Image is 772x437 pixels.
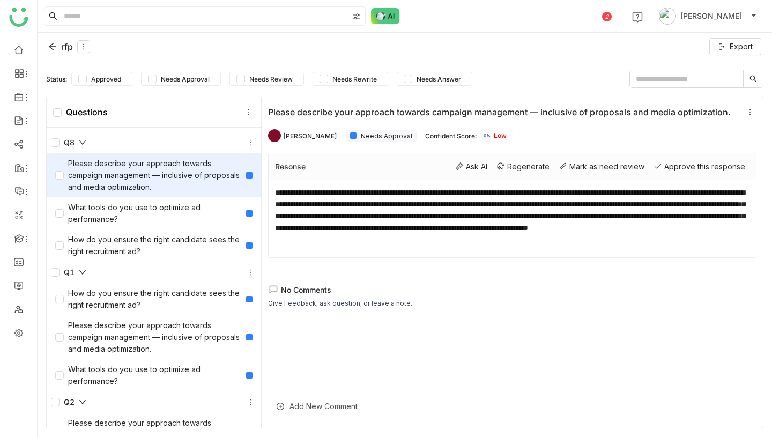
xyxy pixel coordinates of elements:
[268,129,281,142] img: 614311cd187b40350527aed2
[425,132,477,140] div: Confident Score:
[268,284,279,295] img: lms-comment.svg
[492,160,554,173] div: Regenerate
[730,41,753,53] span: Export
[632,12,643,23] img: help.svg
[481,134,494,138] span: 0%
[657,8,759,25] button: [PERSON_NAME]
[275,162,306,171] div: Resonse
[51,137,86,149] div: Q8
[283,132,337,140] div: [PERSON_NAME]
[53,107,108,117] div: Questions
[412,75,465,83] span: Needs Answer
[55,158,242,193] div: Please describe your approach towards campaign management — inclusive of proposals and media opti...
[51,396,86,408] div: Q2
[346,130,417,142] div: Needs Approval
[328,75,381,83] span: Needs Rewrite
[55,234,242,257] div: How do you ensure the right candidate sees the right recruitment ad?
[48,40,90,53] div: rfp
[281,285,331,294] span: No Comments
[245,75,297,83] span: Needs Review
[47,262,261,283] div: Q1
[554,160,649,173] div: Mark as need review
[371,8,400,24] img: ask-buddy-normal.svg
[268,107,739,117] div: Please describe your approach towards campaign management — inclusive of proposals and media opti...
[268,393,756,419] div: Add New Comment
[55,320,242,355] div: Please describe your approach towards campaign management — inclusive of proposals and media opti...
[9,8,28,27] img: logo
[55,287,242,311] div: How do you ensure the right candidate sees the right recruitment ad?
[55,364,242,387] div: What tools do you use to optimize ad performance?
[709,38,761,55] button: Export
[451,160,492,173] div: Ask AI
[47,391,261,413] div: Q2
[87,75,125,83] span: Approved
[481,129,507,142] div: Low
[47,132,261,153] div: Q8
[268,298,412,309] div: Give Feedback, ask question, or leave a note.
[157,75,214,83] span: Needs Approval
[680,10,742,22] span: [PERSON_NAME]
[55,202,242,225] div: What tools do you use to optimize ad performance?
[649,160,749,173] div: Approve this response
[46,75,67,83] div: Status:
[352,12,361,21] img: search-type.svg
[51,266,86,278] div: Q1
[659,8,676,25] img: avatar
[602,12,612,21] div: 2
